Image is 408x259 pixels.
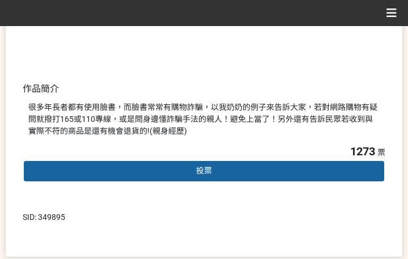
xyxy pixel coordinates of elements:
span: SID: 349895 [23,213,65,222]
span: 票 [377,148,385,157]
span: 投票 [196,166,212,175]
span: 1273 [350,145,375,158]
span: 作品簡介 [23,83,59,94]
div: 很多年長者都有使用臉書，而臉書常常有購物詐騙，以我奶奶的例子來告訴大家，若對網路購物有疑問就撥打165或110專線，或是問身邊懂詐騙手法的親人！避免上當了！另外還有告訴民眾若收到與實際不符的商品... [28,101,380,137]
